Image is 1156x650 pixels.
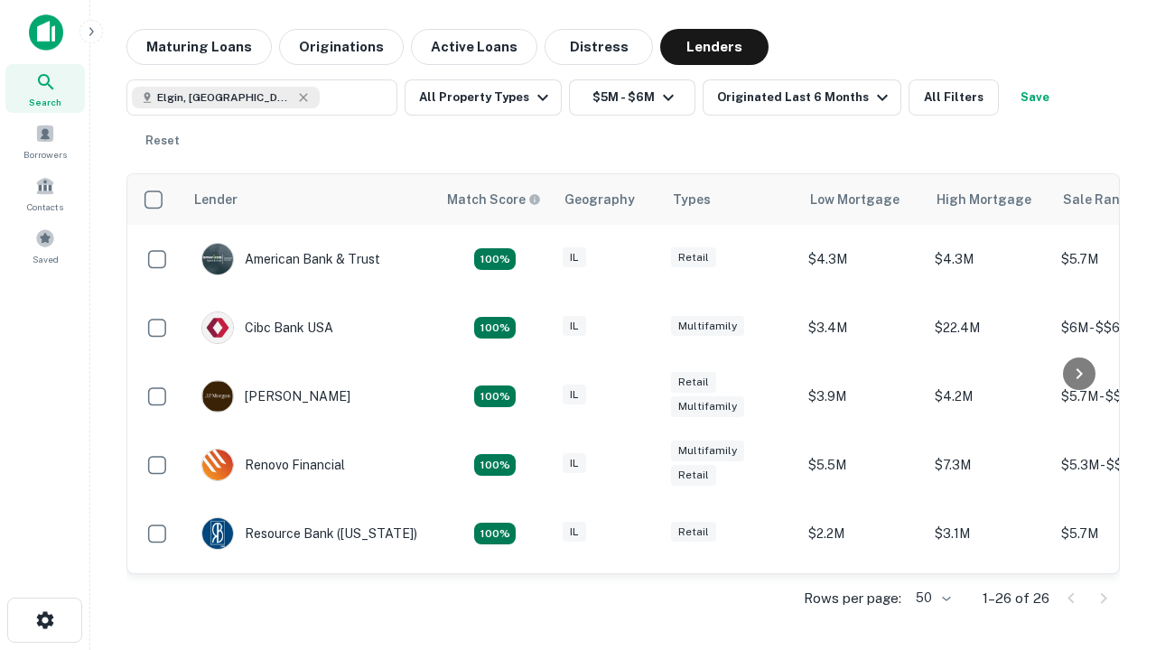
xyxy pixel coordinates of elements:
div: Capitalize uses an advanced AI algorithm to match your search with the best lender. The match sco... [447,190,541,209]
div: IL [563,522,586,543]
div: IL [563,385,586,405]
p: 1–26 of 26 [983,588,1049,609]
img: capitalize-icon.png [29,14,63,51]
a: Saved [5,221,85,270]
span: Search [29,95,61,109]
div: Matching Properties: 4, hasApolloMatch: undefined [474,523,516,544]
div: [PERSON_NAME] [201,380,350,413]
div: 50 [909,585,954,611]
td: $4M [926,568,1052,636]
th: High Mortgage [926,174,1052,225]
td: $2.2M [799,499,926,568]
button: Originated Last 6 Months [703,79,901,116]
span: Borrowers [23,147,67,162]
span: Contacts [27,200,63,214]
td: $4.3M [799,225,926,293]
button: Maturing Loans [126,29,272,65]
div: IL [563,316,586,337]
button: Originations [279,29,404,65]
span: Elgin, [GEOGRAPHIC_DATA], [GEOGRAPHIC_DATA] [157,89,293,106]
div: Retail [671,372,716,393]
td: $7.3M [926,431,1052,499]
div: Retail [671,522,716,543]
div: Multifamily [671,316,744,337]
div: Retail [671,247,716,268]
div: Low Mortgage [810,189,900,210]
td: $4.3M [926,225,1052,293]
button: All Property Types [405,79,562,116]
div: Multifamily [671,396,744,417]
button: Save your search to get updates of matches that match your search criteria. [1006,79,1064,116]
div: IL [563,247,586,268]
div: American Bank & Trust [201,243,380,275]
th: Types [662,174,799,225]
div: Geography [564,189,635,210]
div: Originated Last 6 Months [717,87,893,108]
div: Lender [194,189,238,210]
button: Distress [545,29,653,65]
div: Resource Bank ([US_STATE]) [201,517,417,550]
span: Saved [33,252,59,266]
iframe: Chat Widget [1066,506,1156,592]
td: $4.2M [926,362,1052,431]
div: Types [673,189,711,210]
button: $5M - $6M [569,79,695,116]
button: All Filters [909,79,999,116]
div: Matching Properties: 7, hasApolloMatch: undefined [474,248,516,270]
img: picture [202,244,233,274]
img: picture [202,312,233,343]
p: Rows per page: [804,588,901,609]
th: Geography [554,174,662,225]
img: picture [202,450,233,480]
td: $3.9M [799,362,926,431]
td: $5.5M [799,431,926,499]
a: Borrowers [5,116,85,165]
div: Matching Properties: 4, hasApolloMatch: undefined [474,317,516,339]
th: Capitalize uses an advanced AI algorithm to match your search with the best lender. The match sco... [436,174,554,225]
div: Multifamily [671,441,744,461]
a: Contacts [5,169,85,218]
h6: Match Score [447,190,537,209]
td: $3.4M [799,293,926,362]
div: Cibc Bank USA [201,311,333,344]
img: picture [202,381,233,412]
img: picture [202,518,233,549]
button: Active Loans [411,29,537,65]
th: Lender [183,174,436,225]
div: Matching Properties: 4, hasApolloMatch: undefined [474,385,516,407]
div: IL [563,453,586,474]
td: $3.1M [926,499,1052,568]
div: Matching Properties: 4, hasApolloMatch: undefined [474,454,516,476]
td: $4M [799,568,926,636]
div: Retail [671,465,716,486]
div: High Mortgage [937,189,1031,210]
div: Renovo Financial [201,449,345,481]
td: $22.4M [926,293,1052,362]
button: Lenders [660,29,769,65]
button: Reset [134,123,191,159]
th: Low Mortgage [799,174,926,225]
a: Search [5,64,85,113]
